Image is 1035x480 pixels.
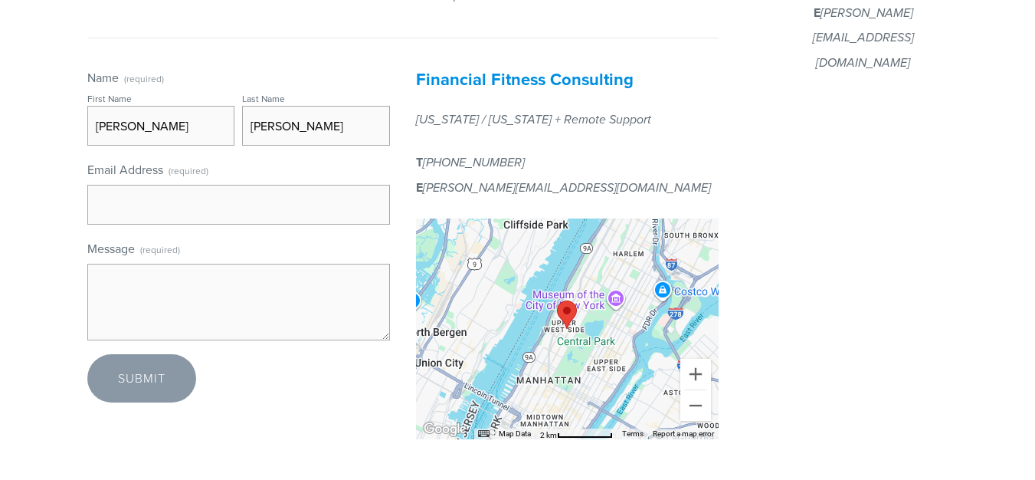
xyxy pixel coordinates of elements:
span: 2 km [540,431,557,439]
em: [PHONE_NUMBER] [423,156,525,170]
span: (required) [169,159,208,182]
a: Open this area in Google Maps (opens a new window) [420,419,470,439]
div: Last Name [242,92,285,105]
div: Financial Fitness Consulting & Management 10024, United States [557,301,577,329]
span: Name [87,69,119,86]
button: Keyboard shortcuts [478,429,489,439]
a: Report a map error [653,429,714,438]
div: First Name [87,92,132,105]
button: Zoom in [680,359,711,390]
span: Email Address [87,161,163,178]
button: Map Scale: 2 km per 69 pixels [536,429,617,439]
strong: E [416,179,423,196]
span: (required) [124,74,164,84]
em: [PERSON_NAME][EMAIL_ADDRESS][DOMAIN_NAME] [813,6,914,71]
span: Message [87,240,135,257]
button: SubmitSubmit [87,354,196,402]
span: (required) [140,238,180,261]
em: [PERSON_NAME][EMAIL_ADDRESS][DOMAIN_NAME] [423,181,711,196]
a: Terms [622,429,644,438]
button: Map Data [499,429,531,439]
strong: E [814,4,820,21]
em: [US_STATE] / [US_STATE] + Remote Support [416,113,651,127]
span: Submit [118,370,165,386]
strong: T [416,153,423,171]
button: Zoom out [680,390,711,421]
h3: Financial Fitness Consulting [416,69,719,89]
img: Google [420,419,470,439]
